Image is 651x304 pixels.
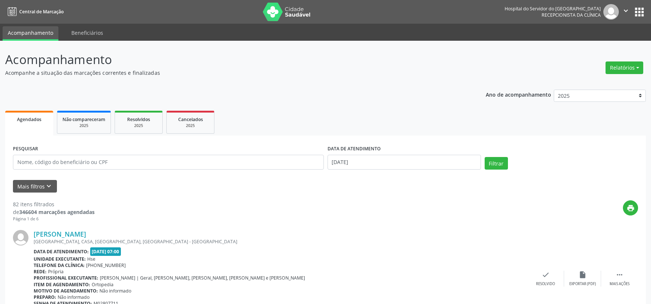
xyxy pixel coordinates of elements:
[34,238,527,245] div: [GEOGRAPHIC_DATA], CASA, [GEOGRAPHIC_DATA], [GEOGRAPHIC_DATA] - [GEOGRAPHIC_DATA]
[172,123,209,128] div: 2025
[579,271,587,279] i: insert_drive_file
[485,157,508,170] button: Filtrar
[34,268,47,275] b: Rede:
[623,200,638,216] button: print
[62,123,105,128] div: 2025
[99,288,131,294] span: Não informado
[603,4,619,20] img: img
[58,294,89,300] span: Não informado
[622,7,630,15] i: 
[34,275,98,281] b: Profissional executante:
[48,268,64,275] span: Própria
[87,256,95,262] span: Hse
[328,143,381,155] label: DATA DE ATENDIMENTO
[19,208,95,216] strong: 346604 marcações agendadas
[633,6,646,19] button: apps
[34,288,98,294] b: Motivo de agendamento:
[505,6,601,12] div: Hospital do Servidor do [GEOGRAPHIC_DATA]
[120,123,157,128] div: 2025
[19,9,64,15] span: Central de Marcação
[13,180,57,193] button: Mais filtroskeyboard_arrow_down
[569,281,596,287] div: Exportar (PDF)
[100,275,305,281] span: [PERSON_NAME] | Geral, [PERSON_NAME], [PERSON_NAME], [PERSON_NAME] e [PERSON_NAME]
[606,61,643,74] button: Relatórios
[13,155,324,170] input: Nome, código do beneficiário ou CPF
[13,143,38,155] label: PESQUISAR
[627,204,635,212] i: print
[328,155,481,170] input: Selecione um intervalo
[610,281,630,287] div: Mais ações
[127,116,150,123] span: Resolvidos
[90,247,121,256] span: [DATE] 07:00
[92,281,113,288] span: Ortopedia
[536,281,555,287] div: Resolvido
[13,200,95,208] div: 82 itens filtrados
[34,256,86,262] b: Unidade executante:
[619,4,633,20] button: 
[542,271,550,279] i: check
[34,248,89,255] b: Data de atendimento:
[5,6,64,18] a: Central de Marcação
[62,116,105,123] span: Não compareceram
[13,208,95,216] div: de
[34,281,90,288] b: Item de agendamento:
[66,26,108,39] a: Beneficiários
[3,26,58,41] a: Acompanhamento
[13,230,28,245] img: img
[13,216,95,222] div: Página 1 de 6
[542,12,601,18] span: Recepcionista da clínica
[616,271,624,279] i: 
[486,90,551,99] p: Ano de acompanhamento
[34,294,56,300] b: Preparo:
[17,116,41,123] span: Agendados
[45,182,53,190] i: keyboard_arrow_down
[5,69,454,77] p: Acompanhe a situação das marcações correntes e finalizadas
[178,116,203,123] span: Cancelados
[34,262,85,268] b: Telefone da clínica:
[34,230,86,238] a: [PERSON_NAME]
[5,50,454,69] p: Acompanhamento
[86,262,126,268] span: [PHONE_NUMBER]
